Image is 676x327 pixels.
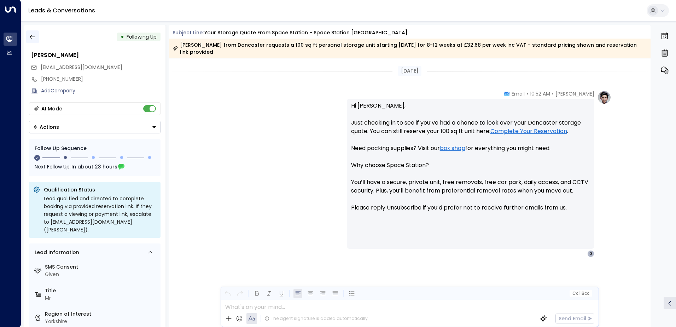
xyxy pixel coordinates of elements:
[587,250,594,257] div: G
[235,289,244,298] button: Redo
[35,163,155,171] div: Next Follow Up:
[41,64,122,71] span: gibsonandrewc@gmail.com
[29,121,161,133] div: Button group with a nested menu
[32,249,79,256] div: Lead Information
[572,291,589,296] span: Cc Bcc
[45,263,158,271] label: SMS Consent
[552,90,554,97] span: •
[41,105,62,112] div: AI Mode
[29,121,161,133] button: Actions
[45,318,158,325] div: Yorkshire
[173,41,647,56] div: [PERSON_NAME] from Doncaster requests a 100 sq ft personal storage unit starting [DATE] for 8-12 ...
[440,144,465,153] a: box shop
[45,294,158,302] div: Mr
[398,66,421,76] div: [DATE]
[597,90,611,104] img: profile-logo.png
[579,291,581,296] span: |
[173,29,204,36] span: Subject Line:
[490,127,567,136] a: Complete Your Reservation
[530,90,550,97] span: 10:52 AM
[526,90,528,97] span: •
[264,315,368,322] div: The agent signature is added automatically
[41,75,161,83] div: [PHONE_NUMBER]
[45,287,158,294] label: Title
[33,124,59,130] div: Actions
[44,195,156,234] div: Lead qualified and directed to complete booking via provided reservation link. If they request a ...
[204,29,408,36] div: Your storage quote from Space Station - Space Station [GEOGRAPHIC_DATA]
[45,271,158,278] div: Given
[45,310,158,318] label: Region of Interest
[41,64,122,71] span: [EMAIL_ADDRESS][DOMAIN_NAME]
[223,289,232,298] button: Undo
[555,90,594,97] span: [PERSON_NAME]
[41,87,161,94] div: AddCompany
[35,145,155,152] div: Follow Up Sequence
[351,102,590,220] p: Hi [PERSON_NAME], Just checking in to see if you’ve had a chance to look over your Doncaster stor...
[71,163,117,171] span: In about 23 hours
[28,6,95,15] a: Leads & Conversations
[127,33,157,40] span: Following Up
[569,290,592,297] button: Cc|Bcc
[121,30,124,43] div: •
[512,90,525,97] span: Email
[31,51,161,59] div: [PERSON_NAME]
[44,186,156,193] p: Qualification Status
